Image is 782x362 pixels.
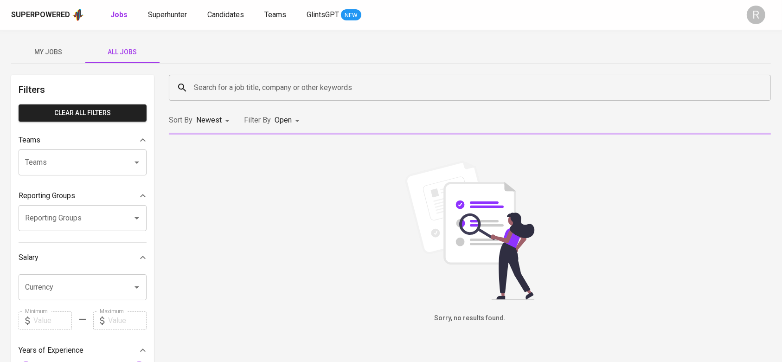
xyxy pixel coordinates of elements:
span: Teams [264,10,286,19]
div: Open [275,112,303,129]
div: Salary [19,248,147,267]
input: Value [108,311,147,330]
div: Superpowered [11,10,70,20]
a: Candidates [207,9,246,21]
a: GlintsGPT NEW [307,9,361,21]
a: Superpoweredapp logo [11,8,84,22]
button: Open [130,281,143,294]
button: Clear All filters [19,104,147,122]
div: Teams [19,131,147,149]
button: Open [130,212,143,225]
a: Superhunter [148,9,189,21]
div: Years of Experience [19,341,147,360]
div: Reporting Groups [19,187,147,205]
p: Filter By [244,115,271,126]
span: Candidates [207,10,244,19]
span: My Jobs [17,46,80,58]
h6: Sorry, no results found. [169,313,771,323]
img: app logo [72,8,84,22]
span: Superhunter [148,10,187,19]
span: GlintsGPT [307,10,339,19]
a: Jobs [110,9,129,21]
input: Value [33,311,72,330]
div: Newest [196,112,233,129]
p: Salary [19,252,38,263]
p: Years of Experience [19,345,83,356]
button: Open [130,156,143,169]
b: Jobs [110,10,128,19]
h6: Filters [19,82,147,97]
span: Open [275,116,292,124]
p: Teams [19,135,40,146]
span: All Jobs [91,46,154,58]
p: Sort By [169,115,192,126]
a: Teams [264,9,288,21]
p: Reporting Groups [19,190,75,201]
p: Newest [196,115,222,126]
span: NEW [341,11,361,20]
div: R [747,6,765,24]
span: Clear All filters [26,107,139,119]
img: file_searching.svg [400,161,539,300]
